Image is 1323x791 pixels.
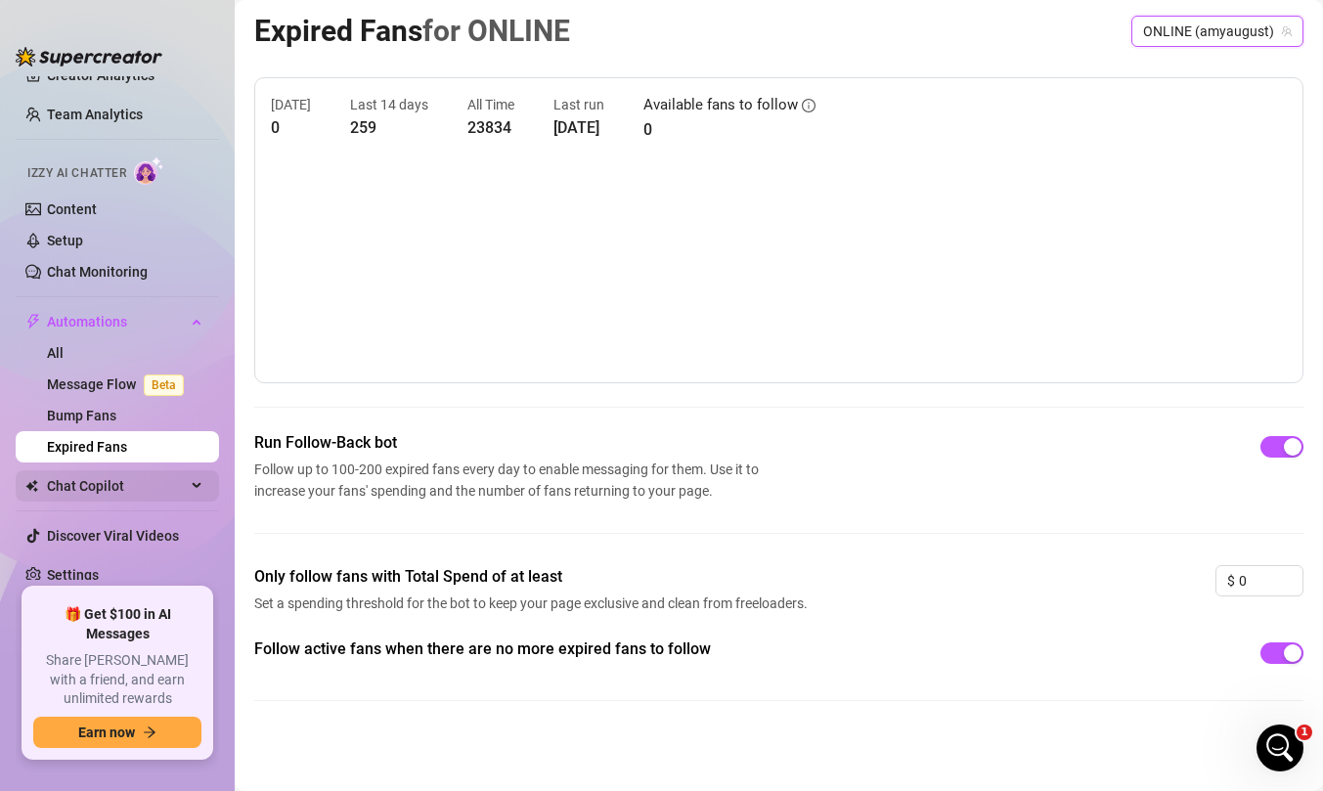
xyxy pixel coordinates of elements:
a: Team Analytics [47,107,143,122]
article: Available fans to follow [643,94,798,117]
span: Only follow fans with Total Spend of at least [254,565,814,589]
article: Last 14 days [350,94,428,115]
span: Izzy AI Chatter [27,164,126,183]
span: info-circle [802,99,816,112]
span: ONLINE (amyaugust) [1143,17,1292,46]
a: Bump Fans [47,408,116,423]
iframe: Intercom live chat [1257,725,1303,771]
article: Last run [553,94,604,115]
span: Share [PERSON_NAME] with a friend, and earn unlimited rewards [33,651,201,709]
a: Discover Viral Videos [47,528,179,544]
a: Expired Fans [47,439,127,455]
span: 🎁 Get $100 in AI Messages [33,605,201,643]
span: Chat Copilot [47,470,186,502]
img: AI Chatter [134,156,164,185]
a: Chat Monitoring [47,264,148,280]
a: Setup [47,233,83,248]
span: thunderbolt [25,314,41,330]
span: Set a spending threshold for the bot to keep your page exclusive and clean from freeloaders. [254,593,814,614]
img: Chat Copilot [25,479,38,493]
article: All Time [467,94,514,115]
article: 0 [643,117,816,142]
a: Content [47,201,97,217]
span: 1 [1297,725,1312,740]
span: Beta [144,374,184,396]
span: team [1281,25,1293,37]
span: arrow-right [143,725,156,739]
a: Message FlowBeta [47,376,192,392]
a: Settings [47,567,99,583]
article: 259 [350,115,428,140]
article: [DATE] [553,115,604,140]
span: for ONLINE [422,14,570,48]
article: [DATE] [271,94,311,115]
a: All [47,345,64,361]
input: 0.00 [1239,566,1302,595]
span: Follow up to 100-200 expired fans every day to enable messaging for them. Use it to increase your... [254,459,767,502]
span: Earn now [78,725,135,740]
img: logo-BBDzfeDw.svg [16,47,162,66]
span: Automations [47,306,186,337]
span: Follow active fans when there are no more expired fans to follow [254,637,814,661]
article: 23834 [467,115,514,140]
span: Run Follow-Back bot [254,431,767,455]
article: 0 [271,115,311,140]
button: Earn nowarrow-right [33,717,201,748]
article: Expired Fans [254,8,570,54]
